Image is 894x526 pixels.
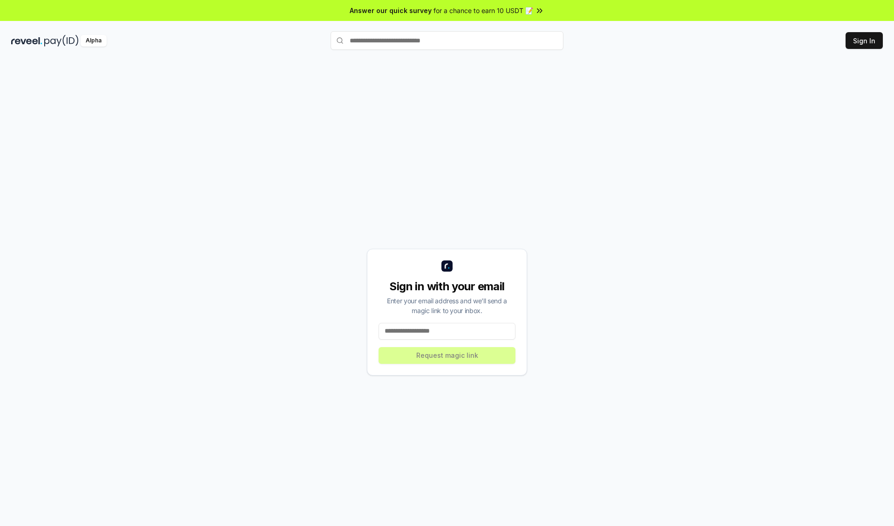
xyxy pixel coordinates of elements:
button: Sign In [846,32,883,49]
div: Alpha [81,35,107,47]
img: pay_id [44,35,79,47]
img: logo_small [441,260,453,272]
div: Sign in with your email [379,279,515,294]
div: Enter your email address and we’ll send a magic link to your inbox. [379,296,515,315]
img: reveel_dark [11,35,42,47]
span: for a chance to earn 10 USDT 📝 [433,6,533,15]
span: Answer our quick survey [350,6,432,15]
